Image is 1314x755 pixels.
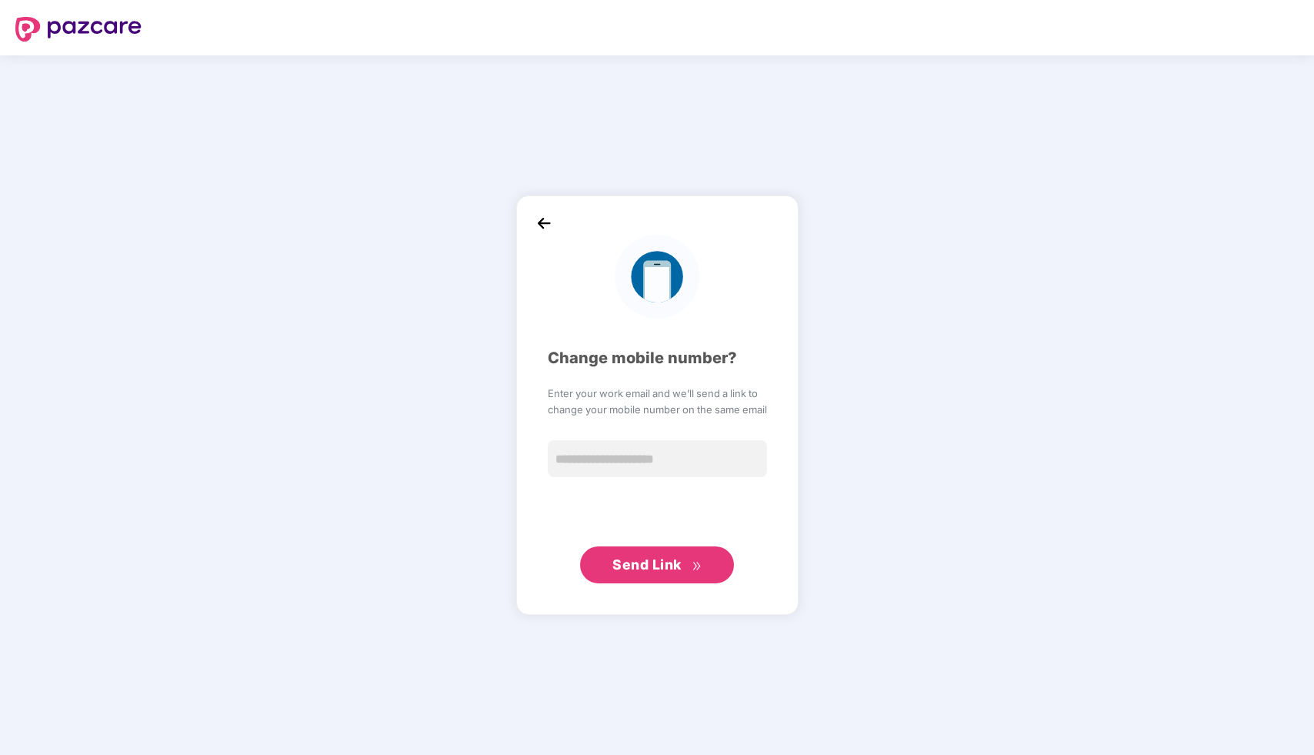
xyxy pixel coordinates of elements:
[548,386,767,401] span: Enter your work email and we’ll send a link to
[612,556,682,573] span: Send Link
[615,235,699,319] img: logo
[532,212,555,235] img: back_icon
[15,17,142,42] img: logo
[580,546,734,583] button: Send Linkdouble-right
[692,561,702,571] span: double-right
[548,402,767,417] span: change your mobile number on the same email
[548,346,767,370] div: Change mobile number?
